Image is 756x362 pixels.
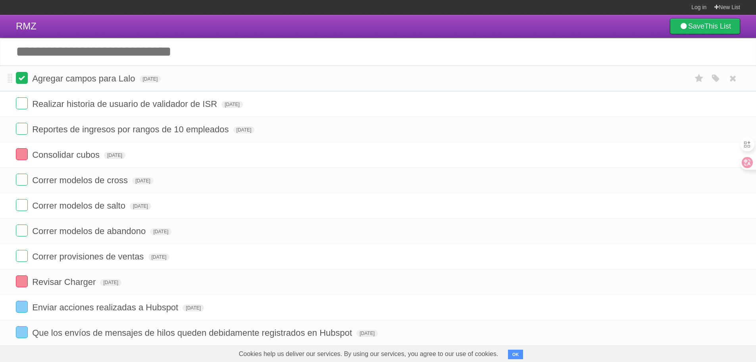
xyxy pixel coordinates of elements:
span: [DATE] [183,304,204,312]
span: [DATE] [148,254,170,261]
label: Done [16,225,28,236]
span: Correr modelos de abandono [32,226,148,236]
span: Correr modelos de salto [32,201,127,211]
span: RMZ [16,21,37,31]
label: Done [16,199,28,211]
span: Que los envíos de mensajes de hilos queden debidamente registrados en Hubspot [32,328,354,338]
span: Agregar campos para Lalo [32,74,137,83]
span: [DATE] [221,101,243,108]
span: [DATE] [132,177,154,184]
label: Done [16,148,28,160]
span: Reportes de ingresos por rangos de 10 empleados [32,124,231,134]
label: Done [16,250,28,262]
label: Done [16,275,28,287]
button: OK [508,350,523,359]
span: Correr modelos de cross [32,175,130,185]
label: Done [16,72,28,84]
label: Done [16,301,28,313]
span: Revisar Charger [32,277,98,287]
label: Done [16,174,28,186]
span: Correr provisiones de ventas [32,252,146,261]
span: [DATE] [140,75,161,83]
span: [DATE] [356,330,378,337]
label: Done [16,97,28,109]
span: Enviar acciones realizadas a Hubspot [32,302,180,312]
label: Done [16,326,28,338]
span: [DATE] [150,228,171,235]
a: SaveThis List [670,18,740,34]
b: This List [704,22,731,30]
span: [DATE] [233,126,255,134]
span: Cookies help us deliver our services. By using our services, you agree to our use of cookies. [231,346,506,362]
label: Star task [692,72,707,85]
span: Consolidar cubos [32,150,102,160]
label: Done [16,123,28,135]
span: Realizar historia de usuario de validador de ISR [32,99,219,109]
span: [DATE] [104,152,125,159]
span: [DATE] [100,279,121,286]
span: [DATE] [130,203,151,210]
